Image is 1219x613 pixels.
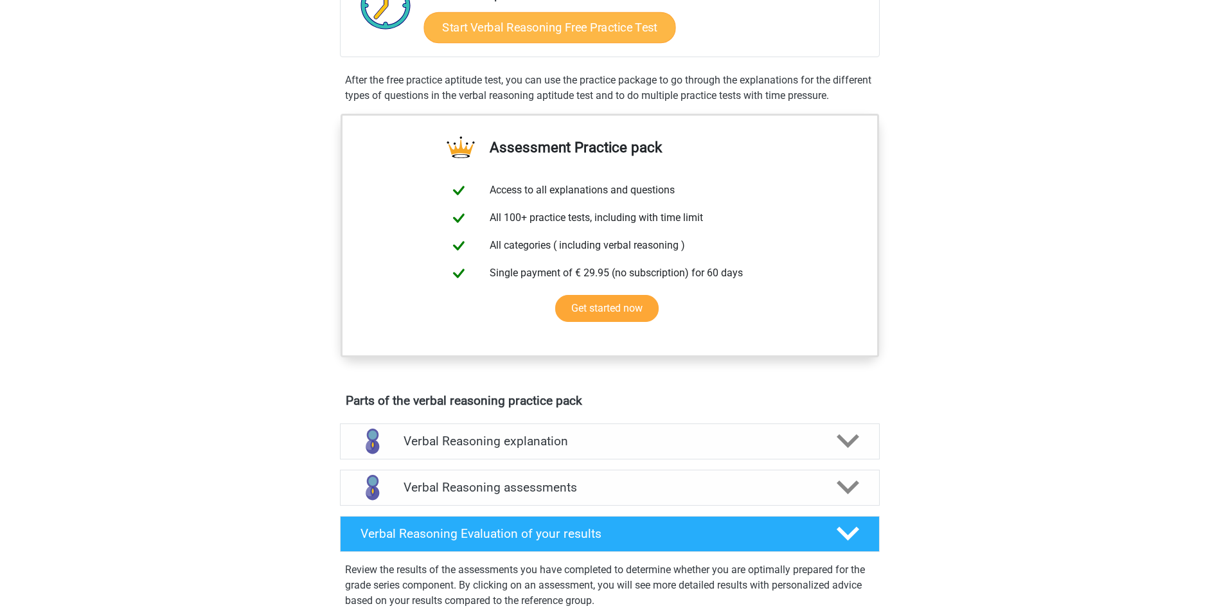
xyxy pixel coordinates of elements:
p: Review the results of the assessments you have completed to determine whether you are optimally p... [345,562,875,609]
a: assessments Verbal Reasoning assessments [335,470,885,506]
a: Verbal Reasoning Evaluation of your results [335,516,885,552]
h4: Verbal Reasoning assessments [404,480,816,495]
h4: Verbal Reasoning Evaluation of your results [360,526,816,541]
a: Start Verbal Reasoning Free Practice Test [423,12,675,43]
h4: Verbal Reasoning explanation [404,434,816,449]
img: verbal reasoning explanations [356,425,389,458]
a: Get started now [555,295,659,322]
img: verbal reasoning assessments [356,471,389,504]
div: After the free practice aptitude test, you can use the practice package to go through the explana... [340,73,880,103]
a: explanations Verbal Reasoning explanation [335,423,885,459]
h4: Parts of the verbal reasoning practice pack [346,393,874,408]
